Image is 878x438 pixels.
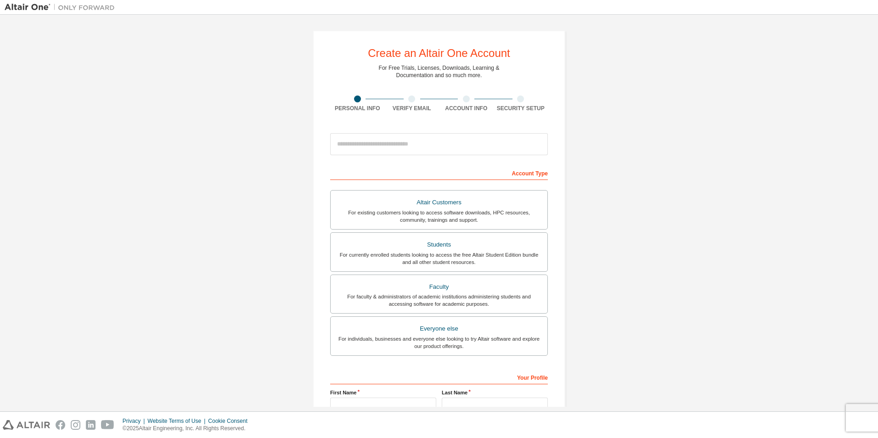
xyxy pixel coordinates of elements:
img: instagram.svg [71,420,80,430]
div: For currently enrolled students looking to access the free Altair Student Edition bundle and all ... [336,251,542,266]
div: Everyone else [336,322,542,335]
div: Verify Email [385,105,439,112]
div: Create an Altair One Account [368,48,510,59]
label: Last Name [442,389,548,396]
div: For existing customers looking to access software downloads, HPC resources, community, trainings ... [336,209,542,224]
p: © 2025 Altair Engineering, Inc. All Rights Reserved. [123,425,253,432]
div: Faculty [336,281,542,293]
div: Security Setup [494,105,548,112]
div: For faculty & administrators of academic institutions administering students and accessing softwa... [336,293,542,308]
label: First Name [330,389,436,396]
div: Personal Info [330,105,385,112]
div: For Free Trials, Licenses, Downloads, Learning & Documentation and so much more. [379,64,500,79]
div: For individuals, businesses and everyone else looking to try Altair software and explore our prod... [336,335,542,350]
div: Students [336,238,542,251]
img: youtube.svg [101,420,114,430]
img: Altair One [5,3,119,12]
div: Account Info [439,105,494,112]
div: Your Profile [330,370,548,384]
div: Altair Customers [336,196,542,209]
div: Account Type [330,165,548,180]
div: Website Terms of Use [147,417,208,425]
img: facebook.svg [56,420,65,430]
img: altair_logo.svg [3,420,50,430]
div: Privacy [123,417,147,425]
img: linkedin.svg [86,420,96,430]
div: Cookie Consent [208,417,253,425]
